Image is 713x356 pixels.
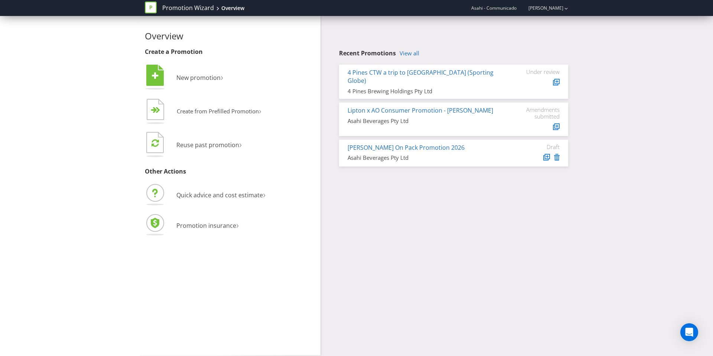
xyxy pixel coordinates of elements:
h2: Overview [145,31,315,41]
a: Promotion insurance› [145,221,239,230]
h3: Other Actions [145,168,315,175]
span: › [239,138,242,150]
span: Recent Promotions [339,49,396,57]
button: Create from Prefilled Promotion› [145,97,262,127]
span: › [221,71,223,83]
div: Asahi Beverages Pty Ltd [348,154,504,162]
span: › [236,219,239,231]
span: Reuse past promotion [176,141,239,149]
span: Promotion insurance [176,221,236,230]
a: [PERSON_NAME] [521,5,563,11]
div: Open Intercom Messenger [680,323,698,341]
div: Overview [221,4,244,12]
div: Under review [515,68,560,75]
tspan:  [152,139,159,147]
span: Asahi - Communicado [471,5,517,11]
a: View all [400,50,419,56]
a: Quick advice and cost estimate› [145,191,266,199]
a: 4 Pines CTW a trip to [GEOGRAPHIC_DATA] (Sporting Globe) [348,68,494,85]
div: 4 Pines Brewing Holdings Pty Ltd [348,87,504,95]
span: › [263,188,266,200]
a: Lipton x AO Consumer Promotion - [PERSON_NAME] [348,106,493,114]
div: Amendments submitted [515,106,560,120]
span: New promotion [176,74,221,82]
tspan:  [152,72,159,80]
div: Asahi Beverages Pty Ltd [348,117,504,125]
span: Quick advice and cost estimate [176,191,263,199]
h3: Create a Promotion [145,49,315,55]
a: Promotion Wizard [162,4,214,12]
span: › [259,105,261,116]
span: Create from Prefilled Promotion [177,107,259,115]
div: Draft [515,143,560,150]
tspan:  [156,107,160,114]
a: [PERSON_NAME] On Pack Promotion 2026 [348,143,465,152]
